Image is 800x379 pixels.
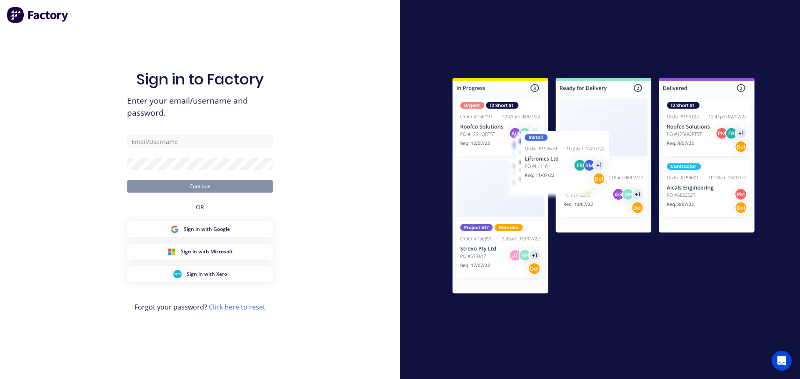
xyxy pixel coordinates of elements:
button: Xero Sign inSign in with Xero [127,266,273,282]
img: Sign in [434,61,773,313]
img: Factory [7,7,69,23]
img: Google Sign in [170,225,179,233]
div: OR [196,193,204,221]
img: Xero Sign in [173,270,182,278]
button: Microsoft Sign inSign in with Microsoft [127,244,273,260]
input: Email/Username [127,135,273,148]
button: Google Sign inSign in with Google [127,221,273,237]
div: Open Intercom Messenger [772,351,792,371]
button: Continue [127,180,273,193]
span: Sign in with Xero [187,270,227,278]
span: Forgot your password? [135,302,265,312]
span: Enter your email/username and password. [127,95,273,119]
img: Microsoft Sign in [167,248,176,256]
span: Sign in with Microsoft [181,248,233,255]
a: Click here to reset [209,302,265,312]
h1: Sign in to Factory [136,70,264,88]
span: Sign in with Google [184,225,230,233]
